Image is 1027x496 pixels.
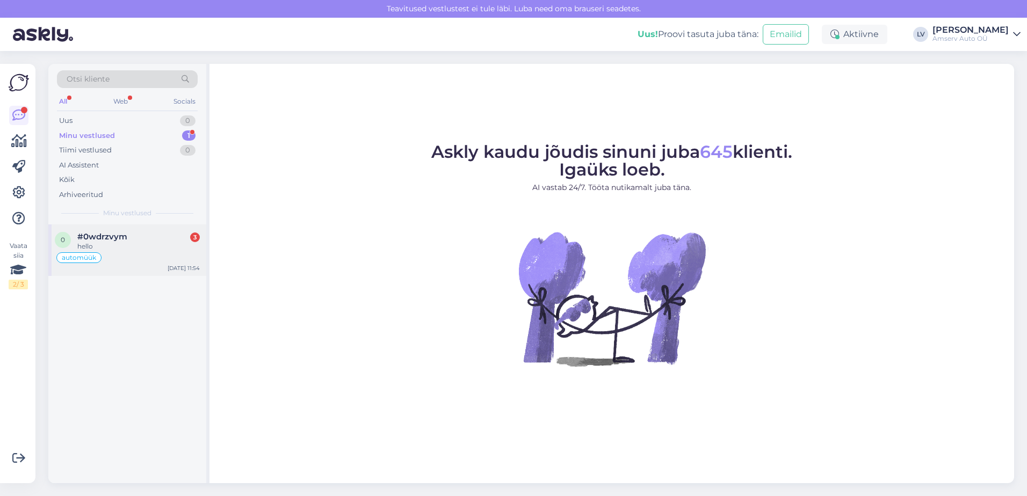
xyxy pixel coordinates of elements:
[59,160,99,171] div: AI Assistent
[59,145,112,156] div: Tiimi vestlused
[59,115,73,126] div: Uus
[638,28,758,41] div: Proovi tasuta juba täna:
[59,130,115,141] div: Minu vestlused
[57,94,69,108] div: All
[61,236,65,244] span: 0
[9,72,29,93] img: Askly Logo
[168,264,200,272] div: [DATE] 11:54
[932,26,1021,43] a: [PERSON_NAME]Amserv Auto OÜ
[638,29,658,39] b: Uus!
[763,24,809,45] button: Emailid
[932,34,1009,43] div: Amserv Auto OÜ
[180,115,196,126] div: 0
[822,25,887,44] div: Aktiivne
[59,174,75,185] div: Kõik
[515,202,708,395] img: No Chat active
[171,94,198,108] div: Socials
[932,26,1009,34] div: [PERSON_NAME]
[190,232,200,242] div: 3
[913,27,928,42] div: LV
[700,141,733,162] span: 645
[103,208,151,218] span: Minu vestlused
[182,130,196,141] div: 1
[111,94,130,108] div: Web
[9,280,28,289] div: 2 / 3
[59,189,103,200] div: Arhiveeritud
[431,182,792,193] p: AI vastab 24/7. Tööta nutikamalt juba täna.
[9,241,28,289] div: Vaata siia
[62,254,96,261] span: automüük
[431,141,792,180] span: Askly kaudu jõudis sinuni juba klienti. Igaüks loeb.
[180,145,196,156] div: 0
[77,232,127,242] span: #0wdrzvym
[67,74,110,85] span: Otsi kliente
[77,242,200,251] div: hello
